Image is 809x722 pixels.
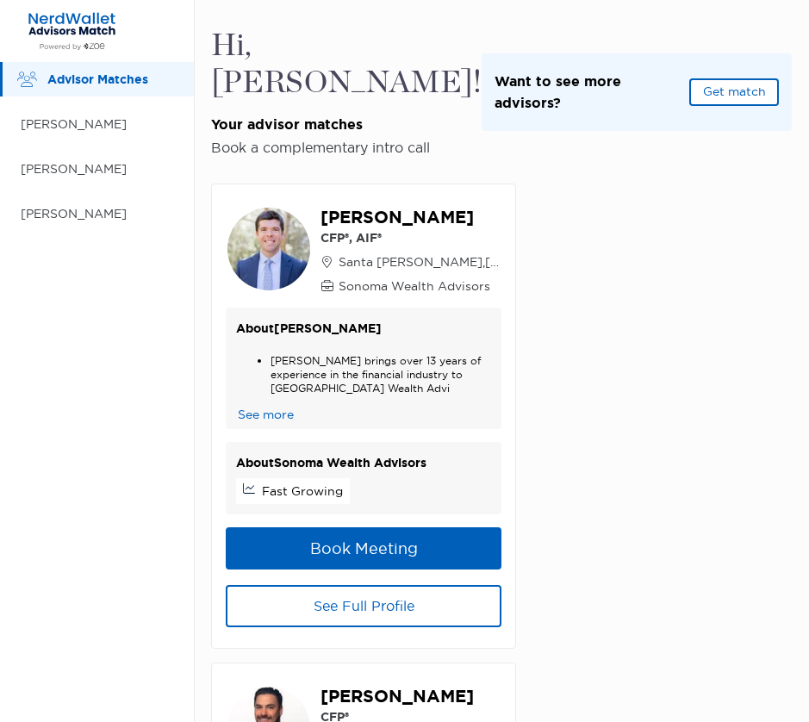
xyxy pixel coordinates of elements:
[226,206,312,292] img: advisor picture
[21,159,177,180] p: [PERSON_NAME]
[47,69,177,90] p: Advisor Matches
[211,139,482,156] h3: Book a complementary intro call
[262,482,343,500] p: Fast Growing
[320,253,502,271] p: Santa [PERSON_NAME] , [US_STATE]
[689,78,779,106] button: Get match
[226,205,501,295] button: advisor picture[PERSON_NAME]CFP®, AIF® Santa [PERSON_NAME],[US_STATE] Sonoma Wealth Advisors
[320,229,502,246] p: CFP®, AIF®
[236,452,491,474] p: About Sonoma Wealth Advisors
[320,205,502,229] p: [PERSON_NAME]
[236,406,296,424] button: See more
[226,585,501,627] button: See Full Profile
[320,277,502,295] p: Sonoma Wealth Advisors
[236,318,491,339] p: About [PERSON_NAME]
[21,203,177,225] p: [PERSON_NAME]
[211,115,482,134] h2: Your advisor matches
[271,354,491,395] li: [PERSON_NAME] brings over 13 years of experience in the financial industry to [GEOGRAPHIC_DATA] W...
[21,11,123,51] img: Zoe Financial
[495,71,674,114] p: Want to see more advisors?
[226,527,501,570] button: Book Meeting
[21,114,177,135] p: [PERSON_NAME]
[211,28,482,102] h2: Hi, [PERSON_NAME] !
[320,684,502,708] p: [PERSON_NAME]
